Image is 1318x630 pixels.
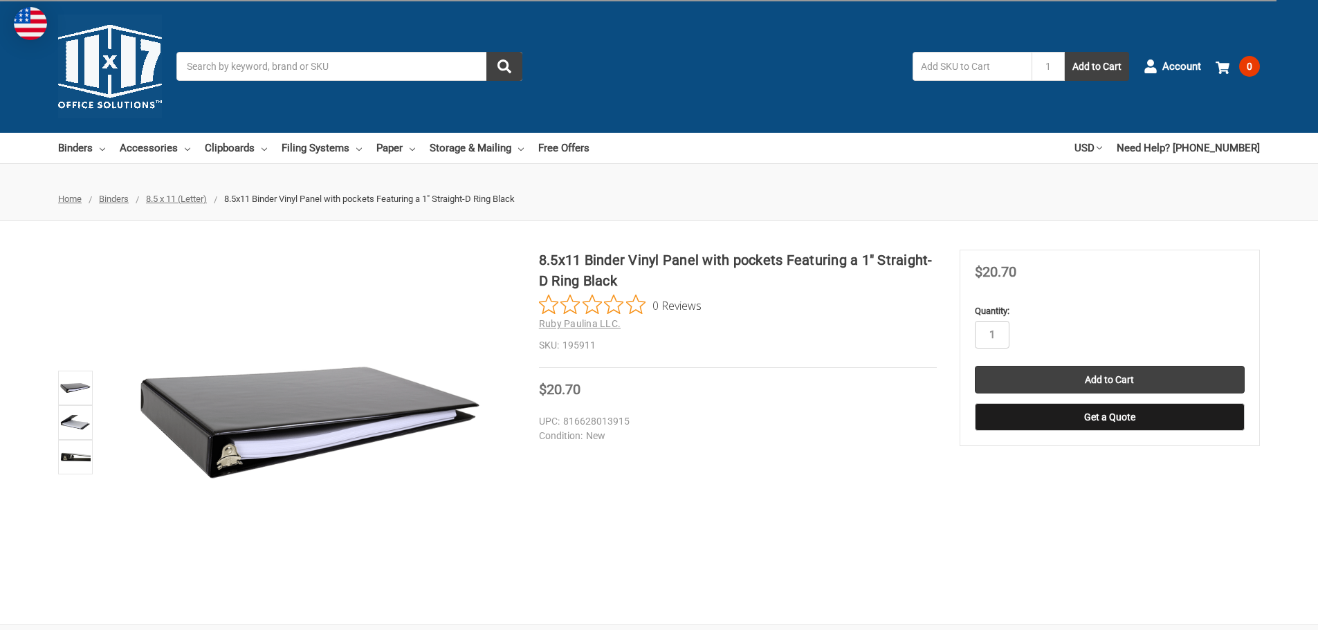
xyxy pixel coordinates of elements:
a: Binders [99,194,129,204]
dt: Condition: [539,429,583,443]
a: Account [1144,48,1201,84]
button: Add to Cart [1065,52,1129,81]
a: Filing Systems [282,133,362,163]
span: Account [1162,59,1201,75]
img: 8.5x11 Binder Vinyl Panel with pockets Featuring a 1" Straight-D Ring Black [60,373,91,403]
span: 8.5x11 Binder Vinyl Panel with pockets Featuring a 1" Straight-D Ring Black [224,194,515,204]
dd: New [539,429,931,443]
a: 0 [1216,48,1260,84]
a: Accessories [120,133,190,163]
a: 8.5 x 11 (Letter) [146,194,207,204]
input: Add to Cart [975,366,1245,393]
label: Quantity: [975,304,1245,318]
a: Home [58,194,82,204]
a: Binders [58,133,105,163]
span: $20.70 [539,381,580,398]
dt: SKU: [539,338,559,353]
a: Free Offers [538,133,589,163]
dt: UPC: [539,414,560,429]
span: 0 Reviews [652,295,702,315]
dd: 195911 [539,338,937,353]
span: 0 [1239,56,1260,77]
dd: 816628013915 [539,414,931,429]
button: Rated 0 out of 5 stars from 0 reviews. Jump to reviews. [539,295,702,315]
img: 8.5x11 Binder Vinyl Panel with pockets Featuring a 1" Straight-D Ring Black [60,407,91,438]
a: Ruby Paulina LLC. [539,318,621,329]
iframe: Google Customer Reviews [1204,593,1318,630]
img: duty and tax information for United States [14,7,47,40]
img: 11x17.com [58,15,162,118]
a: Paper [376,133,415,163]
button: Get a Quote [975,403,1245,431]
a: USD [1074,133,1102,163]
a: Storage & Mailing [430,133,524,163]
img: 8.5x11 Binder - Vinyl - Black (197911) [60,442,91,472]
input: Add SKU to Cart [913,52,1032,81]
img: 8.5x11 Binder Vinyl Panel with pockets Featuring a 1" Straight-D Ring Black [137,250,483,595]
h1: 8.5x11 Binder Vinyl Panel with pockets Featuring a 1" Straight-D Ring Black [539,250,937,291]
a: Clipboards [205,133,267,163]
a: Need Help? [PHONE_NUMBER] [1117,133,1260,163]
span: $20.70 [975,263,1016,280]
input: Search by keyword, brand or SKU [176,52,522,81]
